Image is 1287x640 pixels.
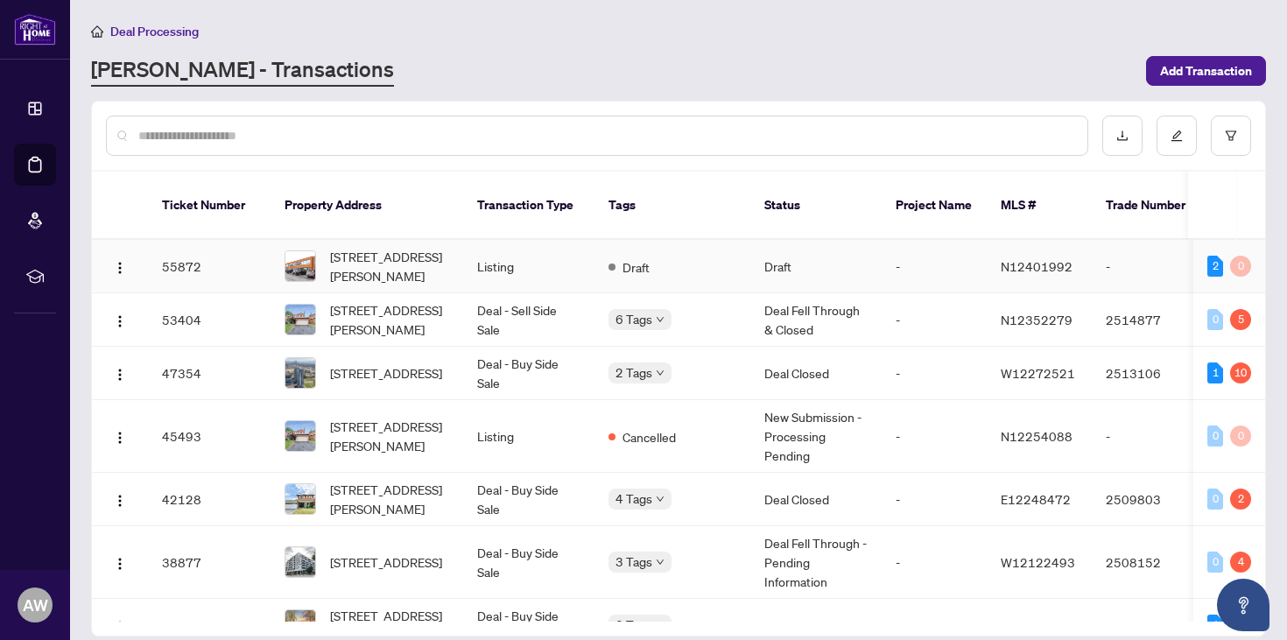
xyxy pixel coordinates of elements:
span: W12122493 [1001,554,1075,570]
img: thumbnail-img [285,610,315,640]
span: down [656,621,665,629]
span: [STREET_ADDRESS][PERSON_NAME] [330,480,449,518]
div: 1 [1207,362,1223,383]
img: Logo [113,261,127,275]
img: Logo [113,620,127,634]
img: Logo [113,494,127,508]
td: Draft [750,240,882,293]
td: 53404 [148,293,271,347]
img: thumbnail-img [285,305,315,334]
td: 38877 [148,526,271,599]
td: - [1092,240,1214,293]
th: Property Address [271,172,463,240]
button: filter [1211,116,1251,156]
td: Deal Fell Through & Closed [750,293,882,347]
span: N12352279 [1001,312,1072,327]
span: 3 Tags [615,552,652,572]
button: Logo [106,252,134,280]
div: 4 [1230,552,1251,573]
img: thumbnail-img [285,358,315,388]
button: Logo [106,485,134,513]
img: thumbnail-img [285,251,315,281]
button: edit [1157,116,1197,156]
th: Tags [594,172,750,240]
span: N12254088 [1001,428,1072,444]
td: Deal Closed [750,473,882,526]
span: [STREET_ADDRESS][PERSON_NAME] [330,300,449,339]
span: Draft [622,257,650,277]
span: 6 Tags [615,309,652,329]
span: down [656,495,665,503]
td: 2508152 [1092,526,1214,599]
th: MLS # [987,172,1092,240]
span: edit [1171,130,1183,142]
img: Logo [113,368,127,382]
div: 0 [1230,256,1251,277]
span: [STREET_ADDRESS][PERSON_NAME] [330,417,449,455]
td: 47354 [148,347,271,400]
td: 2513106 [1092,347,1214,400]
th: Ticket Number [148,172,271,240]
span: [STREET_ADDRESS][PERSON_NAME] [330,247,449,285]
span: download [1116,130,1129,142]
button: Add Transaction [1146,56,1266,86]
td: 55872 [148,240,271,293]
img: thumbnail-img [285,547,315,577]
span: 2 Tags [615,362,652,383]
td: Deal Fell Through - Pending Information [750,526,882,599]
th: Status [750,172,882,240]
img: Logo [113,557,127,571]
img: thumbnail-img [285,484,315,514]
span: 3 Tags [615,615,652,635]
img: thumbnail-img [285,421,315,451]
img: logo [14,13,56,46]
td: - [1092,400,1214,473]
div: 0 [1207,489,1223,510]
td: Deal - Buy Side Sale [463,473,594,526]
div: 2 [1230,489,1251,510]
button: Logo [106,306,134,334]
td: - [882,400,987,473]
span: Cancelled [622,427,676,447]
td: - [882,347,987,400]
td: - [882,473,987,526]
td: - [882,526,987,599]
td: - [882,293,987,347]
div: 10 [1230,362,1251,383]
td: 42128 [148,473,271,526]
span: 4 Tags [615,489,652,509]
button: Logo [106,359,134,387]
div: 0 [1207,552,1223,573]
th: Transaction Type [463,172,594,240]
button: Logo [106,422,134,450]
span: down [656,315,665,324]
div: 0 [1230,425,1251,447]
div: 0 [1207,309,1223,330]
span: filter [1225,130,1237,142]
td: New Submission - Processing Pending [750,400,882,473]
span: E12248472 [1001,491,1071,507]
span: Deal Processing [110,24,199,39]
button: Logo [106,611,134,639]
td: Deal Closed [750,347,882,400]
td: Listing [463,400,594,473]
div: 2 [1207,256,1223,277]
td: Listing [463,240,594,293]
th: Project Name [882,172,987,240]
img: Logo [113,431,127,445]
th: Trade Number [1092,172,1214,240]
td: 45493 [148,400,271,473]
div: 0 [1207,425,1223,447]
span: [STREET_ADDRESS] [330,363,442,383]
td: - [882,240,987,293]
button: Open asap [1217,579,1269,631]
span: down [656,558,665,566]
span: X12125519 [1001,617,1072,633]
td: Deal - Buy Side Sale [463,526,594,599]
a: [PERSON_NAME] - Transactions [91,55,394,87]
span: home [91,25,103,38]
td: 2509803 [1092,473,1214,526]
td: Deal - Buy Side Sale [463,347,594,400]
span: Add Transaction [1160,57,1252,85]
img: Logo [113,314,127,328]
